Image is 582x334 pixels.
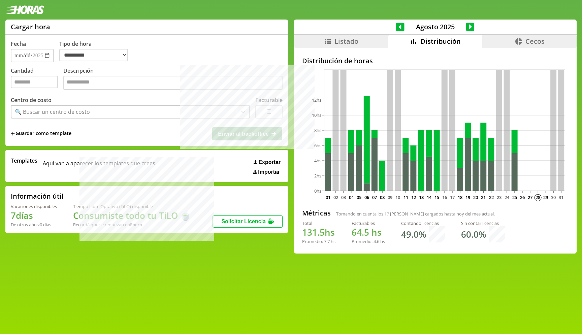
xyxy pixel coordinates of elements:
[11,203,57,209] div: Vacaciones disponibles
[312,112,321,118] tspan: 10hs
[302,220,335,226] div: Total
[314,188,321,194] tspan: 0hs
[302,226,335,238] h1: hs
[302,56,569,65] h2: Distribución de horas
[11,192,64,201] h2: Información útil
[11,130,15,137] span: +
[341,194,346,200] text: 03
[461,228,486,240] h1: 60.0 %
[419,194,424,200] text: 13
[349,194,354,200] text: 04
[525,37,545,46] span: Cecos
[420,37,461,46] span: Distribución
[312,97,321,103] tspan: 12hs
[130,222,142,228] b: Enero
[325,194,330,200] text: 01
[512,194,517,200] text: 25
[11,222,57,228] div: De otros años: 0 días
[559,194,563,200] text: 31
[380,194,385,200] text: 08
[473,194,478,200] text: 20
[221,219,266,224] span: Solicitar Licencia
[364,194,369,200] text: 06
[520,194,525,200] text: 26
[314,158,321,164] tspan: 4hs
[465,194,470,200] text: 19
[11,157,37,164] span: Templates
[63,76,283,90] textarea: Descripción
[384,211,389,217] span: 17
[450,194,455,200] text: 17
[458,194,462,200] text: 18
[442,194,447,200] text: 16
[388,194,392,200] text: 09
[427,194,432,200] text: 14
[63,67,283,92] label: Descripción
[403,194,408,200] text: 11
[252,159,283,166] button: Exportar
[73,203,191,209] div: Tiempo Libre Optativo (TiLO) disponible
[352,238,385,244] div: Promedio: hs
[496,194,501,200] text: 23
[528,194,532,200] text: 27
[11,76,58,88] input: Cantidad
[461,220,505,226] div: Sin contar licencias
[213,215,283,228] button: Solicitar Licencia
[73,222,191,228] div: Recordá que se renuevan en
[405,22,466,31] span: Agosto 2025
[314,127,321,133] tspan: 8hs
[357,194,361,200] text: 05
[314,173,321,179] tspan: 2hs
[43,157,157,175] span: Aqui van a aparecer los templates que crees.
[505,194,510,200] text: 24
[302,208,331,218] h2: Métricas
[352,226,369,238] span: 64.5
[11,209,57,222] h1: 7 días
[352,220,385,226] div: Facturables
[401,228,426,240] h1: 49.0 %
[73,209,191,222] h1: Consumiste todo tu TiLO 🍵
[59,40,133,62] label: Tipo de hora
[489,194,493,200] text: 22
[59,49,128,61] select: Tipo de hora
[374,238,379,244] span: 4.6
[411,194,416,200] text: 12
[15,108,90,115] div: 🔍 Buscar un centro de costo
[481,194,486,200] text: 21
[334,37,358,46] span: Listado
[551,194,556,200] text: 30
[11,67,63,92] label: Cantidad
[336,211,495,217] span: Tomando en cuenta los [PERSON_NAME] cargados hasta hoy del mes actual.
[324,238,330,244] span: 7.7
[434,194,439,200] text: 15
[536,194,540,200] text: 28
[333,194,338,200] text: 02
[11,22,50,31] h1: Cargar hora
[11,40,26,47] label: Fecha
[401,220,445,226] div: Contando licencias
[372,194,377,200] text: 07
[302,238,335,244] div: Promedio: hs
[258,159,281,165] span: Exportar
[302,226,325,238] span: 131.5
[11,96,52,104] label: Centro de costo
[314,142,321,148] tspan: 6hs
[395,194,400,200] text: 10
[352,226,385,238] h1: hs
[258,169,280,175] span: Importar
[255,96,283,104] label: Facturable
[11,130,71,137] span: +Guardar como template
[543,194,548,200] text: 29
[5,5,44,14] img: logotipo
